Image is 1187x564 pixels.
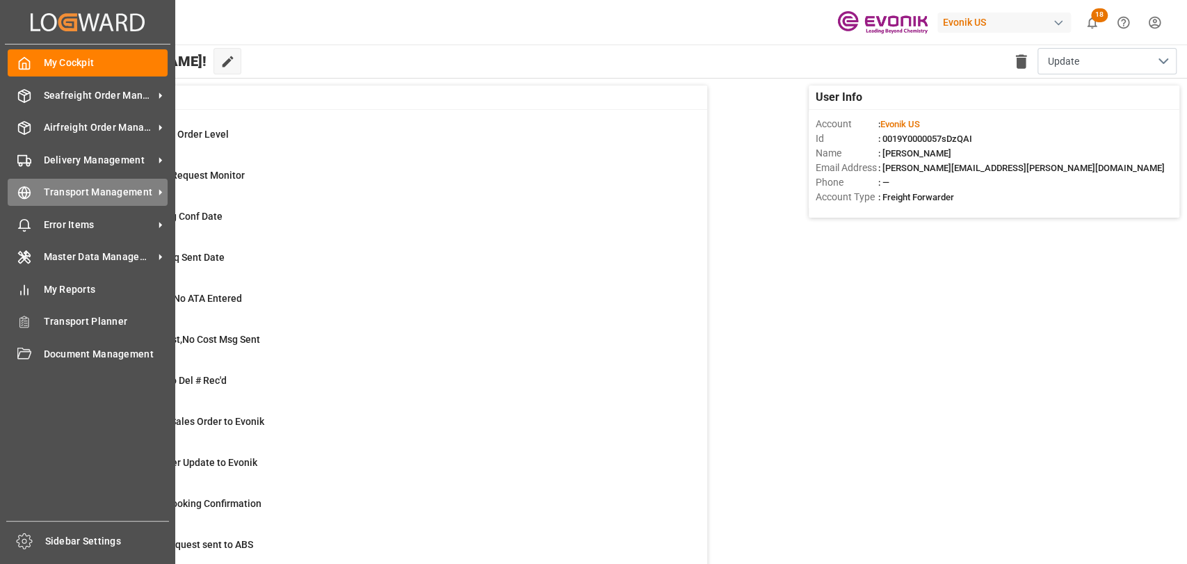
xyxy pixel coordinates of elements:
[71,291,690,321] a: 2ETA > 10 Days , No ATA EnteredShipment
[816,161,878,175] span: Email Address
[44,185,154,200] span: Transport Management
[878,134,972,144] span: : 0019Y0000057sDzQAI
[878,192,954,202] span: : Freight Forwarder
[816,146,878,161] span: Name
[878,119,920,129] span: :
[45,534,170,549] span: Sidebar Settings
[816,175,878,190] span: Phone
[44,347,168,362] span: Document Management
[837,10,928,35] img: Evonik-brand-mark-Deep-Purple-RGB.jpeg_1700498283.jpeg
[8,275,168,303] a: My Reports
[8,340,168,367] a: Document Management
[71,497,690,526] a: 26ABS: Missing Booking ConfirmationShipment
[1091,8,1108,22] span: 18
[106,498,261,509] span: ABS: Missing Booking Confirmation
[44,120,154,135] span: Airfreight Order Management
[44,282,168,297] span: My Reports
[71,414,690,444] a: 4Error on Initial Sales Order to EvonikShipment
[44,56,168,70] span: My Cockpit
[1048,54,1079,69] span: Update
[878,148,951,159] span: : [PERSON_NAME]
[106,457,257,468] span: Error Sales Order Update to Evonik
[937,9,1076,35] button: Evonik US
[106,539,253,550] span: Pending Bkg Request sent to ABS
[71,332,690,362] a: 23ETD>3 Days Past,No Cost Msg SentShipment
[816,89,862,106] span: User Info
[71,127,690,156] a: 0MOT Missing at Order LevelSales Order-IVPO
[44,153,154,168] span: Delivery Management
[106,170,245,181] span: Scorecard Bkg Request Monitor
[71,373,690,403] a: 3ETD < 3 Days,No Del # Rec'dShipment
[816,190,878,204] span: Account Type
[44,218,154,232] span: Error Items
[880,119,920,129] span: Evonik US
[878,177,889,188] span: : —
[44,250,154,264] span: Master Data Management
[71,168,690,198] a: 0Scorecard Bkg Request MonitorShipment
[71,209,690,239] a: 47ABS: No Init Bkg Conf DateShipment
[1108,7,1139,38] button: Help Center
[878,163,1165,173] span: : [PERSON_NAME][EMAIL_ADDRESS][PERSON_NAME][DOMAIN_NAME]
[1076,7,1108,38] button: show 18 new notifications
[8,308,168,335] a: Transport Planner
[816,117,878,131] span: Account
[106,416,264,427] span: Error on Initial Sales Order to Evonik
[937,13,1071,33] div: Evonik US
[106,334,260,345] span: ETD>3 Days Past,No Cost Msg Sent
[1037,48,1177,74] button: open menu
[816,131,878,146] span: Id
[71,250,690,280] a: 9ABS: No Bkg Req Sent DateShipment
[44,314,168,329] span: Transport Planner
[71,456,690,485] a: 0Error Sales Order Update to EvonikShipment
[8,49,168,76] a: My Cockpit
[44,88,154,103] span: Seafreight Order Management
